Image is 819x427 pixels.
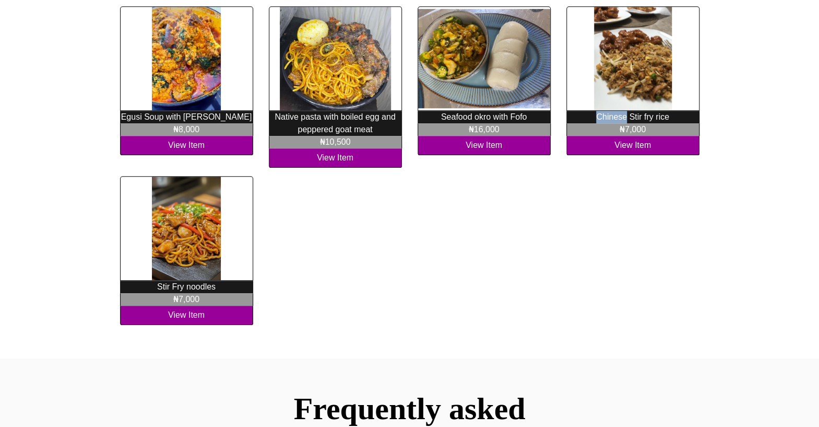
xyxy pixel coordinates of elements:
[566,111,699,123] p: Chinese Stir fry rice
[269,111,402,136] p: Native pasta with boiled egg and peppered goat meat
[418,111,551,123] p: Seafood okro with Fofo
[566,136,699,155] a: View Item
[120,136,253,155] a: View Item
[120,293,253,306] p: ₦7,000
[269,148,402,168] a: View Item
[566,123,699,136] p: ₦7,000
[269,136,402,148] p: ₦10,500
[418,123,551,136] p: ₦16,000
[418,136,551,155] a: View Item
[120,123,253,136] p: ₦8,000
[120,111,253,123] p: Egusi Soup with [PERSON_NAME]
[120,306,253,325] a: View Item
[120,281,253,293] p: Stir Fry noodles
